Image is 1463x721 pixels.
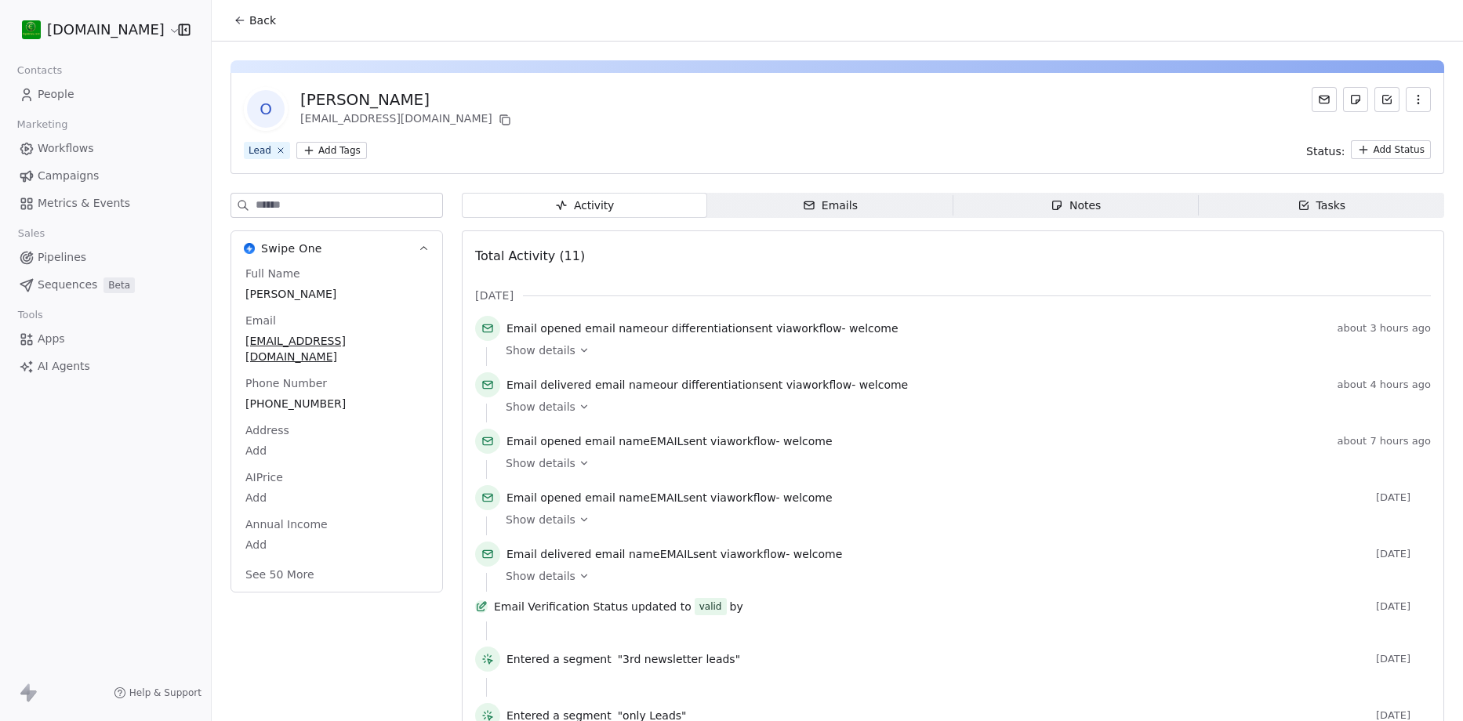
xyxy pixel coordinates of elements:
[506,399,575,415] span: Show details
[296,142,367,159] button: Add Tags
[129,687,201,699] span: Help & Support
[242,422,292,438] span: Address
[10,59,69,82] span: Contacts
[13,326,198,352] a: Apps
[38,331,65,347] span: Apps
[506,342,575,358] span: Show details
[242,375,330,391] span: Phone Number
[506,512,575,527] span: Show details
[660,379,759,391] span: our differentiation
[475,248,585,263] span: Total Activity (11)
[1351,140,1431,159] button: Add Status
[1338,435,1431,447] span: about 7 hours ago
[242,313,279,328] span: Email
[1376,653,1431,665] span: [DATE]
[506,377,908,393] span: email name sent via workflow -
[38,277,97,293] span: Sequences
[506,455,575,471] span: Show details
[650,491,683,504] span: EMAIL
[506,322,582,335] span: Email opened
[506,455,1420,471] a: Show details
[506,321,898,336] span: email name sent via workflow -
[1298,197,1346,214] div: Tasks
[13,163,198,189] a: Campaigns
[13,245,198,270] a: Pipelines
[849,322,898,335] span: welcome
[10,113,74,136] span: Marketing
[660,548,693,560] span: EMAIL
[506,379,591,391] span: Email delivered
[1338,379,1431,391] span: about 4 hours ago
[236,560,324,589] button: See 50 More
[1338,322,1431,335] span: about 3 hours ago
[506,512,1420,527] a: Show details
[506,546,842,562] span: email name sent via workflow -
[783,435,832,447] span: welcome
[300,89,514,111] div: [PERSON_NAME]
[730,599,743,614] span: by
[793,548,842,560] span: welcome
[11,222,52,245] span: Sales
[699,599,722,614] div: valid
[249,143,271,158] div: Lead
[506,342,1420,358] a: Show details
[494,599,628,614] span: Email Verification Status
[244,243,255,254] img: Swipe One
[506,548,591,560] span: Email delivered
[231,231,442,266] button: Swipe OneSwipe One
[11,303,49,327] span: Tools
[1051,197,1101,214] div: Notes
[506,399,1420,415] a: Show details
[245,333,428,364] span: [EMAIL_ADDRESS][DOMAIN_NAME]
[242,516,331,532] span: Annual Income
[783,491,832,504] span: welcome
[859,379,908,391] span: welcome
[245,490,428,505] span: Add
[245,443,428,458] span: Add
[506,568,575,584] span: Show details
[224,6,285,34] button: Back
[475,288,514,303] span: [DATE]
[13,353,198,379] a: AI Agents
[13,136,198,161] a: Workflows
[38,86,74,103] span: People
[618,651,740,667] span: "3rd newsletter leads"
[19,16,167,43] button: [DOMAIN_NAME]
[38,140,94,157] span: Workflows
[650,435,683,447] span: EMAIL
[38,249,86,266] span: Pipelines
[38,195,130,212] span: Metrics & Events
[803,197,858,214] div: Emails
[13,190,198,216] a: Metrics & Events
[114,687,201,699] a: Help & Support
[242,469,286,485] span: AIPrice
[506,490,833,505] span: email name sent via workflow -
[247,90,285,128] span: O
[242,266,303,281] span: Full Name
[249,13,276,28] span: Back
[1376,548,1431,560] span: [DATE]
[650,322,749,335] span: our differentiation
[631,599,692,614] span: updated to
[1376,600,1431,613] span: [DATE]
[245,537,428,553] span: Add
[231,266,442,592] div: Swipe OneSwipe One
[506,491,582,504] span: Email opened
[245,396,428,411] span: [PHONE_NUMBER]
[47,20,165,40] span: [DOMAIN_NAME]
[13,272,198,298] a: SequencesBeta
[22,20,41,39] img: 439216937_921727863089572_7037892552807592703_n%20(1).jpg
[38,358,90,375] span: AI Agents
[261,241,322,256] span: Swipe One
[1306,143,1345,159] span: Status:
[1376,491,1431,504] span: [DATE]
[506,568,1420,584] a: Show details
[103,277,135,293] span: Beta
[13,82,198,107] a: People
[38,168,99,184] span: Campaigns
[506,435,582,447] span: Email opened
[245,286,428,302] span: [PERSON_NAME]
[506,433,833,449] span: email name sent via workflow -
[506,651,612,667] span: Entered a segment
[300,111,514,129] div: [EMAIL_ADDRESS][DOMAIN_NAME]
